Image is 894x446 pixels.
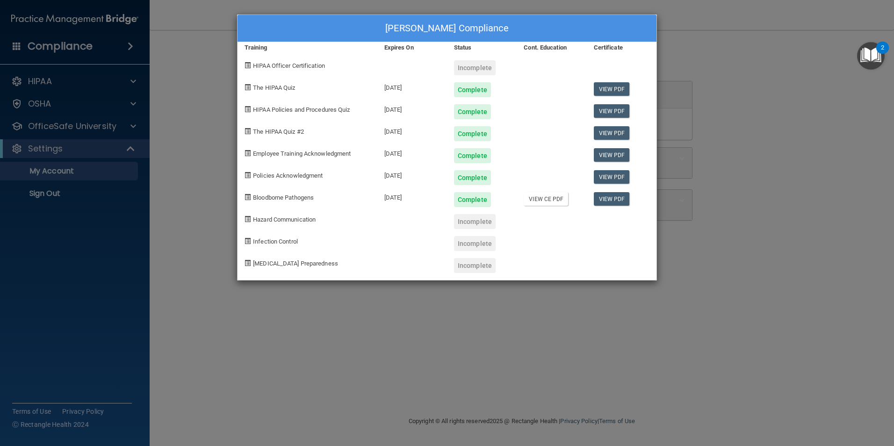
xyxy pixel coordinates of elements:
[377,75,447,97] div: [DATE]
[587,42,656,53] div: Certificate
[253,84,295,91] span: The HIPAA Quiz
[594,148,630,162] a: View PDF
[732,380,883,417] iframe: Drift Widget Chat Controller
[594,192,630,206] a: View PDF
[454,236,496,251] div: Incomplete
[253,172,323,179] span: Policies Acknowledgment
[377,141,447,163] div: [DATE]
[377,42,447,53] div: Expires On
[377,163,447,185] div: [DATE]
[594,170,630,184] a: View PDF
[253,62,325,69] span: HIPAA Officer Certification
[594,104,630,118] a: View PDF
[253,194,314,201] span: Bloodborne Pathogens
[377,119,447,141] div: [DATE]
[253,238,298,245] span: Infection Control
[454,104,491,119] div: Complete
[447,42,517,53] div: Status
[594,126,630,140] a: View PDF
[454,60,496,75] div: Incomplete
[253,128,304,135] span: The HIPAA Quiz #2
[253,106,350,113] span: HIPAA Policies and Procedures Quiz
[454,126,491,141] div: Complete
[238,15,656,42] div: [PERSON_NAME] Compliance
[377,97,447,119] div: [DATE]
[253,216,316,223] span: Hazard Communication
[377,185,447,207] div: [DATE]
[517,42,586,53] div: Cont. Education
[524,192,568,206] a: View CE PDF
[454,148,491,163] div: Complete
[238,42,377,53] div: Training
[454,192,491,207] div: Complete
[881,48,884,60] div: 2
[253,260,338,267] span: [MEDICAL_DATA] Preparedness
[253,150,351,157] span: Employee Training Acknowledgment
[594,82,630,96] a: View PDF
[857,42,885,70] button: Open Resource Center, 2 new notifications
[454,82,491,97] div: Complete
[454,214,496,229] div: Incomplete
[454,258,496,273] div: Incomplete
[454,170,491,185] div: Complete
